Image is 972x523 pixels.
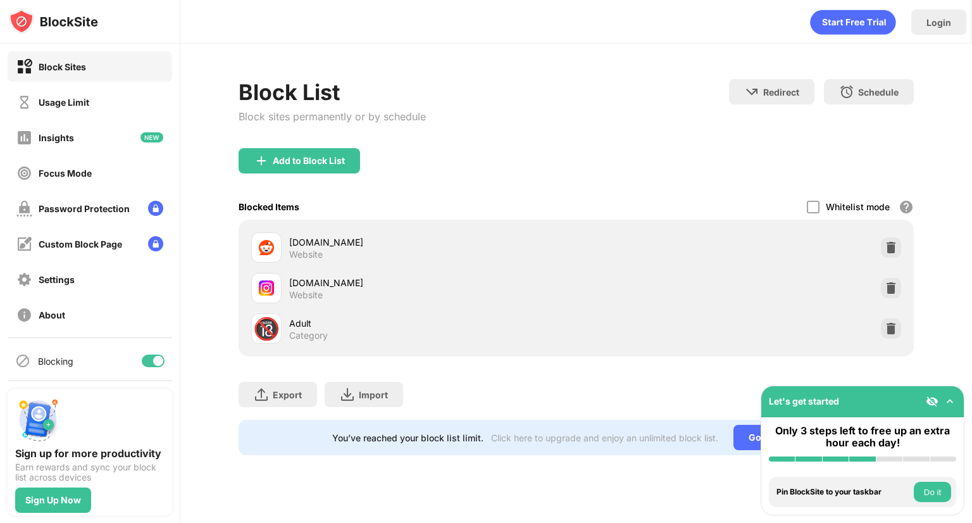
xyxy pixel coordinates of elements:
div: Category [289,330,328,341]
div: Pin BlockSite to your taskbar [776,488,911,496]
img: blocking-icon.svg [15,353,30,369]
img: logo-blocksite.svg [9,9,98,34]
img: lock-menu.svg [148,201,163,216]
div: Settings [39,274,75,285]
div: Insights [39,132,74,143]
button: Do it [914,482,951,502]
div: [DOMAIN_NAME] [289,276,576,289]
div: Website [289,249,323,260]
div: [DOMAIN_NAME] [289,236,576,249]
img: favicons [259,280,274,296]
div: Only 3 steps left to free up an extra hour each day! [769,425,956,449]
div: animation [810,9,896,35]
div: About [39,310,65,320]
div: Password Protection [39,203,130,214]
div: Custom Block Page [39,239,122,249]
div: Sign up for more productivity [15,447,165,460]
img: password-protection-off.svg [16,201,32,217]
div: Block List [239,79,426,105]
div: Focus Mode [39,168,92,179]
div: You’ve reached your block list limit. [332,432,483,443]
img: block-on.svg [16,59,32,75]
div: 🔞 [253,316,280,342]
div: Import [359,389,388,400]
div: Blocked Items [239,201,299,212]
div: Blocking [38,356,73,367]
div: Usage Limit [39,97,89,108]
div: Login [926,17,951,28]
div: Website [289,289,323,301]
img: omni-setup-toggle.svg [944,395,956,408]
div: Let's get started [769,396,839,406]
img: new-icon.svg [140,132,163,142]
img: customize-block-page-off.svg [16,236,32,252]
div: Block sites permanently or by schedule [239,110,426,123]
img: settings-off.svg [16,272,32,287]
div: Adult [289,317,576,330]
div: Earn rewards and sync your block list across devices [15,462,165,482]
div: Redirect [763,87,799,98]
img: time-usage-off.svg [16,94,32,110]
img: focus-off.svg [16,165,32,181]
div: Add to Block List [273,156,345,166]
div: Click here to upgrade and enjoy an unlimited block list. [491,432,718,443]
div: Whitelist mode [826,201,890,212]
img: about-off.svg [16,307,32,323]
div: Block Sites [39,61,86,72]
div: Schedule [858,87,899,98]
div: Go Unlimited [733,425,820,450]
div: Sign Up Now [25,495,81,505]
img: eye-not-visible.svg [926,395,938,408]
div: Export [273,389,302,400]
img: lock-menu.svg [148,236,163,251]
img: favicons [259,240,274,255]
img: insights-off.svg [16,130,32,146]
img: push-signup.svg [15,396,61,442]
